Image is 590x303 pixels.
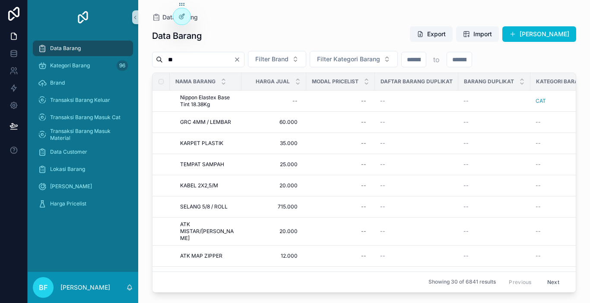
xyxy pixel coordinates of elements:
a: -- [463,182,525,189]
div: -- [361,182,366,189]
a: -- [380,182,453,189]
span: Harga Pricelist [50,200,86,207]
a: -- [463,119,525,126]
span: 60.000 [250,119,298,126]
a: -- [380,161,453,168]
a: -- [311,136,370,150]
span: Filter Kategori Barang [317,55,380,63]
span: Filter Brand [255,55,289,63]
span: BF [39,282,48,293]
a: -- [536,228,590,235]
span: -- [463,228,469,235]
span: CAT [536,98,546,104]
a: KARPET PLASTIK [180,140,236,147]
a: 715.000 [247,200,301,214]
span: Nama Barang [175,78,216,85]
a: Kategori Barang96 [33,58,133,73]
span: Import [473,30,492,38]
a: -- [380,228,453,235]
span: -- [380,203,385,210]
a: -- [311,249,370,263]
span: -- [536,252,541,259]
div: scrollable content [28,35,138,223]
img: App logo [76,10,90,24]
span: -- [380,161,385,168]
a: Harga Pricelist [33,196,133,211]
button: [PERSON_NAME] [502,26,576,42]
div: -- [292,98,298,104]
span: -- [536,140,541,147]
h1: Data Barang [152,30,202,42]
a: Transaksi Barang Keluar [33,92,133,108]
button: Import [456,26,499,42]
a: Data Barang [33,41,133,56]
span: Data Barang [50,45,81,52]
span: -- [463,203,469,210]
span: Transaksi Barang Keluar [50,97,110,104]
span: -- [536,203,541,210]
div: -- [361,203,366,210]
span: -- [536,161,541,168]
span: Showing 30 of 6841 results [428,279,496,286]
a: -- [463,98,525,104]
a: -- [463,228,525,235]
span: -- [380,252,385,259]
a: SELANG 5/8 / ROLL [180,203,236,210]
a: -- [463,252,525,259]
a: Data Barang [152,13,198,22]
a: -- [311,200,370,214]
a: -- [536,203,590,210]
span: 20.000 [250,182,298,189]
span: TEMPAT SAMPAH [180,161,224,168]
a: -- [463,203,525,210]
a: -- [311,270,370,284]
span: Harga Jual [256,78,290,85]
div: -- [361,98,366,104]
a: Lokasi Barang [33,161,133,177]
span: -- [463,98,469,104]
a: 12.000 [247,249,301,263]
span: Data Customer [50,148,87,155]
a: -- [380,119,453,126]
span: 20.000 [250,228,298,235]
span: -- [463,140,469,147]
a: Brand [33,75,133,91]
button: Select Button [310,51,398,67]
span: ATK MAP ZIPPER [180,252,222,259]
button: Select Button [248,51,306,67]
a: Data Customer [33,144,133,160]
a: -- [311,115,370,129]
a: -- [380,203,453,210]
span: -- [463,161,469,168]
a: GRC 4MM / LEMBAR [180,119,236,126]
a: -- [380,140,453,147]
button: Clear [234,56,244,63]
span: KARPET PLASTIK [180,140,223,147]
span: Transaksi Barang Masuk Material [50,128,124,142]
div: -- [361,140,366,147]
div: -- [361,161,366,168]
a: -- [536,119,590,126]
a: TEMPAT SAMPAH [180,161,236,168]
span: 35.000 [250,140,298,147]
span: -- [463,182,469,189]
span: [PERSON_NAME] [50,183,92,190]
span: -- [380,228,385,235]
span: Modal Pricelist [312,78,358,85]
a: ATK MAP ZIPPER [180,252,236,259]
span: Kategori Barang [50,62,90,69]
span: -- [536,119,541,126]
a: ATK MISTAR/[PERSON_NAME] [180,221,236,242]
a: CAT [536,98,590,104]
a: Transaksi Barang Masuk Material [33,127,133,142]
a: 20.000 [247,224,301,238]
div: -- [361,252,366,259]
span: -- [380,140,385,147]
a: 20.000 [247,179,301,193]
a: -- [311,94,370,108]
a: Nippon Elastex Base Tint 18.38Kg [180,94,236,108]
a: -- [380,252,453,259]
